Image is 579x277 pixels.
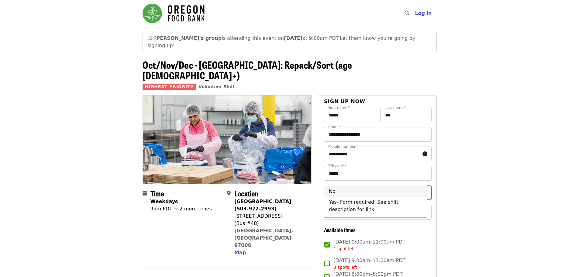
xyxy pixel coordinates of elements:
[234,188,258,199] span: Location
[413,6,418,21] input: Search
[324,166,431,181] input: ZIP code
[234,220,307,227] div: (Bus #48)
[422,151,427,157] i: circle-info icon
[415,10,432,16] span: Log in
[380,108,432,122] input: Last name
[328,125,341,129] label: Email
[234,199,291,212] strong: [GEOGRAPHIC_DATA] (503-972-2993)
[284,35,302,41] strong: [DATE]
[143,57,352,82] span: Oct/Nov/Dec - [GEOGRAPHIC_DATA]: Repack/Sort (age [DEMOGRAPHIC_DATA]+)
[150,188,164,199] span: Time
[324,99,365,104] span: Sign up now
[333,257,405,271] span: [DATE] 9:00am–11:00am PDT
[333,238,405,252] span: [DATE] 9:00am–11:00am PDT
[324,186,427,197] li: No
[143,4,205,23] img: Oregon Food Bank - Home
[384,106,406,109] label: Last name
[328,164,346,168] label: ZIP code
[410,7,436,19] button: Log in
[333,246,355,251] span: 1 spot left
[333,265,357,270] span: 3 spots left
[148,35,153,41] span: grinning face emoji
[234,213,307,220] div: [STREET_ADDRESS]
[328,106,350,109] label: First name
[143,84,196,90] span: Highest Priority
[154,35,339,41] span: is attending this event on at 9:00am PDT.
[154,35,222,41] strong: [PERSON_NAME]'s group
[150,205,212,213] div: 9am PDT + 2 more times
[198,84,235,89] a: Volunteer Shift
[405,10,409,16] i: search icon
[324,197,427,215] li: Yes- Form required. See shift description for link
[150,199,178,204] strong: Weekdays
[421,189,429,197] button: Close
[328,145,358,148] label: Mobile number
[234,228,293,248] a: [GEOGRAPHIC_DATA], [GEOGRAPHIC_DATA] 97006
[227,190,231,196] i: map-marker-alt icon
[143,95,312,184] img: Oct/Nov/Dec - Beaverton: Repack/Sort (age 10+) organized by Oregon Food Bank
[324,127,431,142] input: Email
[234,249,246,256] button: Map
[324,108,375,122] input: First name
[234,250,246,255] span: Map
[324,147,420,161] input: Mobile number
[324,226,356,234] span: Available times
[143,190,147,196] i: calendar icon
